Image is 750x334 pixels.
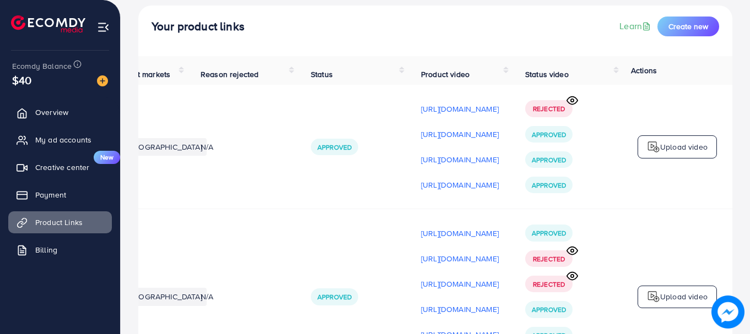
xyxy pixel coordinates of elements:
[421,227,499,240] p: [URL][DOMAIN_NAME]
[201,291,213,302] span: N/A
[122,288,207,305] li: [GEOGRAPHIC_DATA]
[421,128,499,141] p: [URL][DOMAIN_NAME]
[711,295,744,328] img: image
[35,189,66,200] span: Payment
[532,155,566,165] span: Approved
[533,280,565,289] span: Rejected
[532,180,566,190] span: Approved
[35,162,89,173] span: Creative center
[97,21,110,34] img: menu
[647,140,660,154] img: logo
[35,107,68,118] span: Overview
[201,69,258,80] span: Reason rejected
[201,141,213,152] span: N/A
[421,303,499,316] p: [URL][DOMAIN_NAME]
[631,65,657,76] span: Actions
[8,211,112,233] a: Product Links
[647,290,660,303] img: logo
[311,69,333,80] span: Status
[11,15,85,32] img: logo
[8,129,112,151] a: My ad accounts
[660,140,708,154] p: Upload video
[118,69,170,80] span: Target markets
[35,217,83,228] span: Product Links
[657,17,719,36] button: Create new
[533,254,565,264] span: Rejected
[532,305,566,314] span: Approved
[97,75,108,86] img: image
[532,228,566,238] span: Approved
[122,138,207,156] li: [GEOGRAPHIC_DATA]
[94,151,120,164] span: New
[421,178,499,191] p: [URL][DOMAIN_NAME]
[12,72,31,88] span: $40
[8,239,112,261] a: Billing
[619,20,653,32] a: Learn
[8,184,112,206] a: Payment
[8,156,112,178] a: Creative centerNew
[421,252,499,265] p: [URL][DOMAIN_NAME]
[421,69,470,80] span: Product video
[660,290,708,303] p: Upload video
[8,101,112,123] a: Overview
[532,130,566,139] span: Approved
[317,292,352,302] span: Approved
[35,134,91,145] span: My ad accounts
[152,20,245,34] h4: Your product links
[317,143,352,152] span: Approved
[35,244,57,255] span: Billing
[12,61,72,72] span: Ecomdy Balance
[533,104,565,113] span: Rejected
[525,69,569,80] span: Status video
[421,277,499,291] p: [URL][DOMAIN_NAME]
[668,21,708,32] span: Create new
[421,153,499,166] p: [URL][DOMAIN_NAME]
[421,102,499,116] p: [URL][DOMAIN_NAME]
